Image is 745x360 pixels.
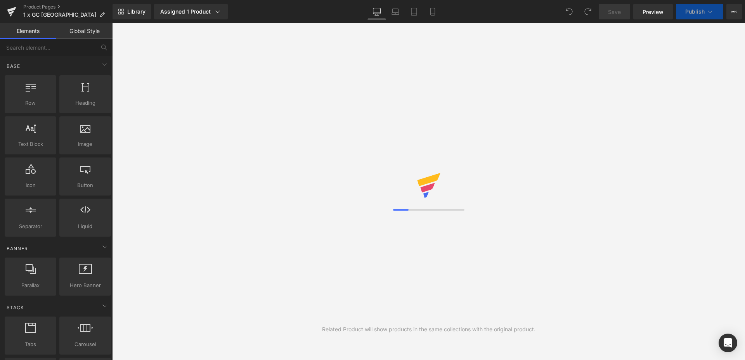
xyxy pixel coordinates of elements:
span: Tabs [7,340,54,348]
span: Image [62,140,109,148]
span: Row [7,99,54,107]
span: Text Block [7,140,54,148]
span: Library [127,8,146,15]
span: Save [608,8,621,16]
span: Preview [643,8,664,16]
span: Icon [7,181,54,189]
span: Button [62,181,109,189]
span: Stack [6,304,25,311]
span: Publish [685,9,705,15]
span: Banner [6,245,29,252]
a: Desktop [367,4,386,19]
div: Open Intercom Messenger [719,334,737,352]
button: Redo [580,4,596,19]
a: Laptop [386,4,405,19]
a: Global Style [56,23,113,39]
span: Hero Banner [62,281,109,289]
span: Carousel [62,340,109,348]
button: More [726,4,742,19]
span: Parallax [7,281,54,289]
a: Mobile [423,4,442,19]
span: Liquid [62,222,109,230]
div: Assigned 1 Product [160,8,222,16]
button: Publish [676,4,723,19]
a: New Library [113,4,151,19]
span: Base [6,62,21,70]
a: Preview [633,4,673,19]
div: Related Product will show products in the same collections with the original product. [322,325,535,334]
a: Product Pages [23,4,113,10]
span: Separator [7,222,54,230]
span: 1 x GC [GEOGRAPHIC_DATA] [23,12,96,18]
span: Heading [62,99,109,107]
a: Tablet [405,4,423,19]
button: Undo [561,4,577,19]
